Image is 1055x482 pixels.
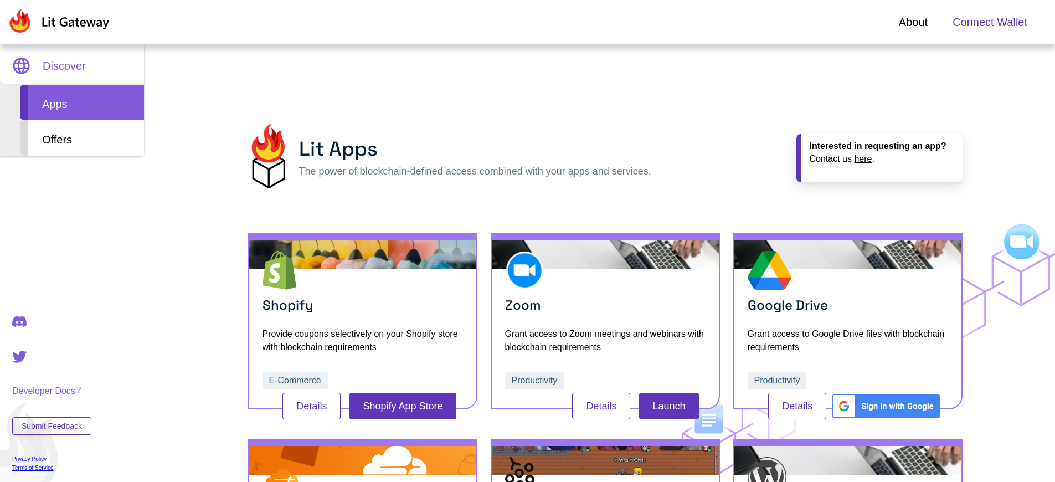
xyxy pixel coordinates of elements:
div: Grant access to Google Drive files with blockchain requirements [748,327,948,354]
div: Interested in requesting an app? [810,141,954,151]
button: Details [282,393,341,419]
a: Terms of Service [12,465,91,471]
div: Provide coupons selectively on your Shopify store with blockchain requirements [263,327,463,354]
div: Apps [20,85,144,120]
span: Connect Wallet [953,14,1027,30]
img: dCkmojKE6zbGcmiyRNzj4lqTqCyrltJmwHfQAQJ2+1e5Hc1S5JlQniey71zbI5hTg5hFRjn5LkTVCC3NVpztmZySJJldUuSaU... [248,124,288,189]
h3: Google Drive [748,297,948,320]
button: E-Commerce [263,372,328,389]
button: Productivity [505,372,564,389]
button: Details [572,393,630,419]
h2: Lit Apps [299,134,651,164]
h5: The power of blockchain-defined access combined with your apps and services. [299,164,651,179]
a: here [854,154,872,163]
button: Launch [639,393,698,419]
a: Developer Docs [12,386,91,396]
img: Lit Gateway Logo [7,9,110,33]
a: About [899,14,928,30]
span: Discover [43,58,86,74]
button: Shopify App Store [349,393,456,419]
h3: Shopify [263,297,463,320]
img: AebmxjtTus0OAAAAAElFTkSuQmCC [831,393,941,419]
a: Privacy Policy [12,456,91,462]
button: Productivity [748,372,807,389]
div: Grant access to Zoom meetings and webinars with blockchain requirements [505,327,706,354]
button: Details [768,393,826,419]
h3: Zoom [505,297,706,320]
button: Submit Feedback [12,417,91,435]
div: Contact us . [810,153,954,164]
div: Offers [20,120,144,156]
